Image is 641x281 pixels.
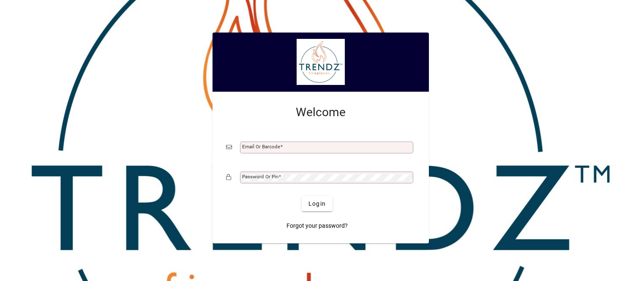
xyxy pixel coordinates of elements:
mat-label: Email or Barcode [242,144,280,150]
h2: Welcome [226,105,415,120]
button: Login [302,196,333,211]
span: Forgot your password? [286,221,348,230]
a: Forgot your password? [283,218,351,233]
mat-label: Password or Pin [242,174,278,180]
span: Login [308,199,326,208]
